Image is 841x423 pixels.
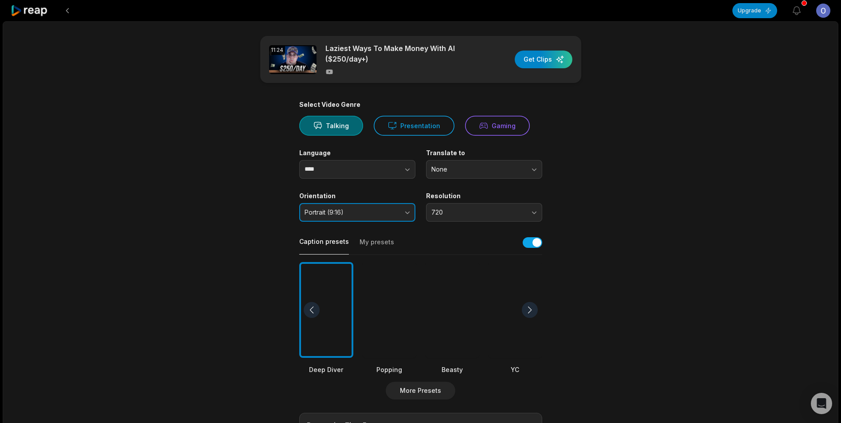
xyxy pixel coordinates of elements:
button: 720 [426,203,542,222]
button: Gaming [465,116,530,136]
p: Laziest Ways To Make Money With AI ($250/day+) [325,43,478,64]
div: YC [488,365,542,374]
span: 720 [431,208,524,216]
div: Select Video Genre [299,101,542,109]
button: Talking [299,116,363,136]
label: Resolution [426,192,542,200]
button: My presets [360,238,394,255]
div: Deep Diver [299,365,353,374]
span: None [431,165,524,173]
label: Translate to [426,149,542,157]
label: Orientation [299,192,415,200]
div: Beasty [425,365,479,374]
button: Presentation [374,116,454,136]
span: Portrait (9:16) [305,208,398,216]
div: 11:24 [269,45,285,55]
button: More Presets [386,382,455,399]
div: Open Intercom Messenger [811,393,832,414]
button: None [426,160,542,179]
label: Language [299,149,415,157]
button: Portrait (9:16) [299,203,415,222]
button: Upgrade [732,3,777,18]
div: Popping [362,365,416,374]
button: Get Clips [515,51,572,68]
button: Caption presets [299,237,349,255]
